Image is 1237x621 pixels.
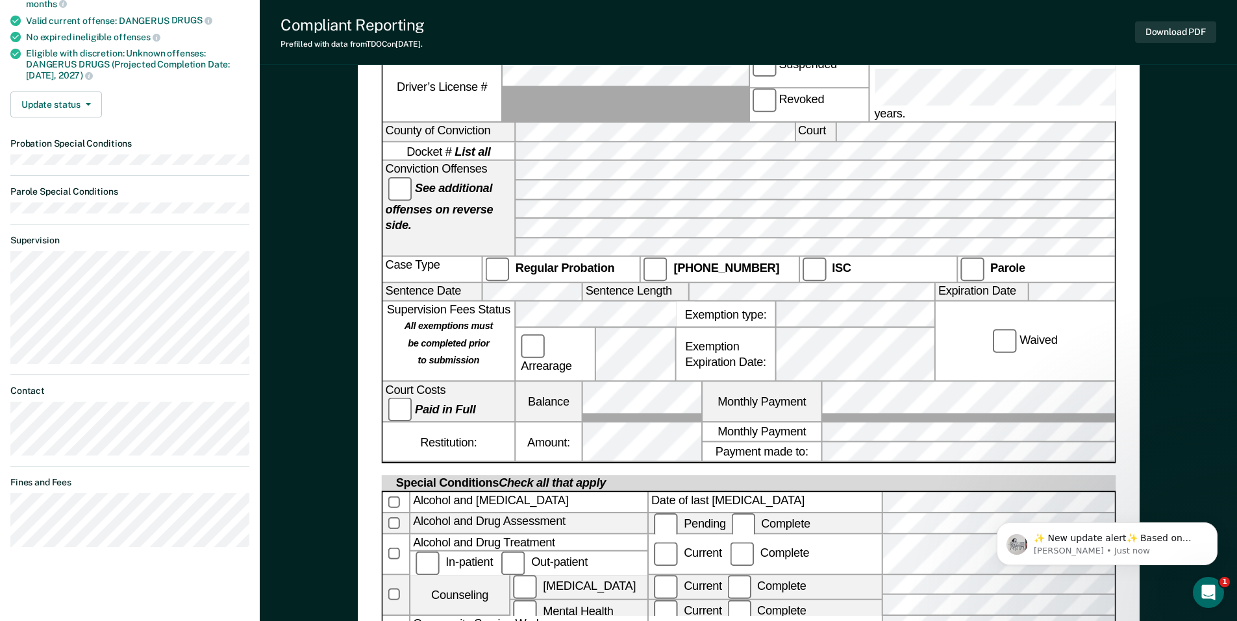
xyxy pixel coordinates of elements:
[703,443,821,461] label: Payment made to:
[382,423,514,460] div: Restitution:
[385,182,493,231] strong: See additional offenses on reverse side.
[521,335,545,359] input: Arrearage
[654,575,678,599] input: Current
[990,262,1025,275] strong: Parole
[114,32,160,42] span: offenses
[654,513,678,537] input: Pending
[485,258,509,282] input: Regular Probation
[410,534,647,550] div: Alcohol and Drug Treatment
[10,235,249,246] dt: Supervision
[802,258,826,282] input: ISC
[1219,577,1230,587] span: 1
[382,123,514,141] label: County of Conviction
[935,283,1027,301] label: Expiration Date
[410,513,647,533] div: Alcohol and Drug Assessment
[752,88,776,112] input: Revoked
[651,546,725,559] label: Current
[382,162,514,256] div: Conviction Offenses
[10,477,249,488] dt: Fines and Fees
[960,258,984,282] input: Parole
[410,575,509,615] div: Counseling
[724,579,808,592] label: Complete
[728,518,812,531] label: Complete
[10,138,249,149] dt: Probation Special Conditions
[643,258,668,282] input: [PHONE_NUMBER]
[388,398,412,422] input: Paid in Full
[382,302,514,381] div: Supervision Fees Status
[413,555,499,568] label: In-patient
[749,88,868,122] label: Revoked
[26,31,249,43] div: No expired ineligible
[388,177,412,201] input: See additional offenses on reverse side.
[515,262,614,275] strong: Regular Probation
[415,402,475,415] strong: Paid in Full
[749,53,868,87] label: Suspended
[499,555,590,568] label: Out-patient
[651,605,725,618] label: Current
[516,382,581,422] label: Balance
[651,518,729,531] label: Pending
[1135,21,1216,43] button: Download PDF
[977,495,1237,586] iframe: Intercom notifications message
[676,328,775,381] div: Exemption Expiration Date:
[26,48,249,81] div: Eligible with discretion: Unknown offenses: DANGERUS DRUGS (Projected Completion Date: [DATE],
[518,335,592,374] label: Arrearage
[410,492,647,511] div: Alcohol and [MEDICAL_DATA]
[382,258,481,282] div: Case Type
[513,575,537,599] input: [MEDICAL_DATA]
[281,16,425,34] div: Compliant Reporting
[874,69,1236,106] input: for years.
[730,542,754,566] input: Complete
[501,551,525,575] input: Out-patient
[651,579,725,592] label: Current
[516,423,581,460] label: Amount:
[10,91,102,117] button: Update status
[406,143,490,159] span: Docket #
[673,262,779,275] strong: [PHONE_NUMBER]
[281,40,425,49] div: Prefilled with data from TDOC on [DATE] .
[654,542,678,566] input: Current
[727,546,812,559] label: Complete
[58,70,93,80] span: 2027)
[171,15,212,25] span: DRUGS
[1193,577,1224,608] iframe: Intercom live chat
[10,385,249,396] dt: Contact
[56,50,224,62] p: Message from Kim, sent Just now
[416,551,440,575] input: In-patient
[832,262,851,275] strong: ISC
[703,423,821,441] label: Monthly Payment
[382,283,481,301] label: Sentence Date
[582,283,688,301] label: Sentence Length
[703,382,821,422] label: Monthly Payment
[455,145,490,158] strong: List all
[26,15,249,27] div: Valid current offense: DANGERUS
[499,476,606,489] span: Check all that apply
[56,38,223,293] span: ✨ New update alert✨ Based on your feedback, we've made a few updates we wanted to share. 1. We ha...
[510,575,647,599] label: [MEDICAL_DATA]
[382,382,514,422] div: Court Costs
[727,575,751,599] input: Complete
[724,605,808,618] label: Complete
[990,330,1060,354] label: Waived
[731,513,755,537] input: Complete
[10,186,249,197] dt: Parole Special Conditions
[393,475,608,491] div: Special Conditions
[992,330,1016,354] input: Waived
[676,302,775,327] label: Exemption type:
[382,53,501,122] label: Driver’s License #
[795,123,834,141] label: Court
[648,492,881,511] label: Date of last [MEDICAL_DATA]
[404,321,492,367] strong: All exemptions must be completed prior to submission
